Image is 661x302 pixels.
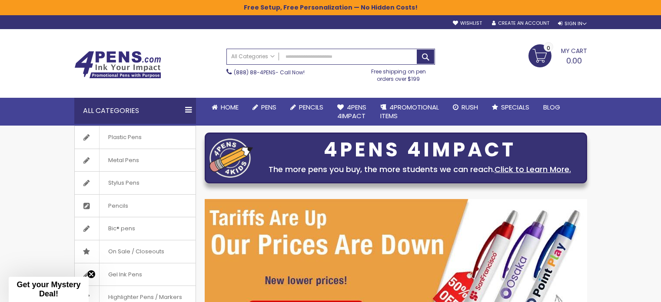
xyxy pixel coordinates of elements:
span: On Sale / Closeouts [99,240,173,263]
a: Pencils [283,98,330,117]
div: The more pens you buy, the more students we can reach. [257,163,582,176]
a: Bic® pens [75,217,196,240]
span: Blog [543,103,560,112]
span: All Categories [231,53,275,60]
a: Pencils [75,195,196,217]
a: Wishlist [453,20,482,27]
span: 0 [547,44,550,52]
a: Pens [246,98,283,117]
a: Specials [485,98,536,117]
a: Rush [446,98,485,117]
div: Free shipping on pen orders over $199 [362,65,435,82]
span: Gel Ink Pens [99,263,151,286]
span: 0.00 [566,55,582,66]
iframe: Google Customer Reviews [589,279,661,302]
div: All Categories [74,98,196,124]
span: Pencils [299,103,323,112]
span: Pens [261,103,276,112]
a: Create an Account [492,20,549,27]
div: Get your Mystery Deal!Close teaser [9,277,89,302]
a: All Categories [227,49,279,63]
a: Metal Pens [75,149,196,172]
span: Metal Pens [99,149,148,172]
span: Get your Mystery Deal! [17,280,80,298]
span: 4Pens 4impact [337,103,366,120]
span: Home [221,103,239,112]
span: Specials [501,103,529,112]
a: 4PROMOTIONALITEMS [373,98,446,126]
span: - Call Now! [234,69,305,76]
img: four_pen_logo.png [209,138,253,178]
div: 4PENS 4IMPACT [257,141,582,159]
a: Stylus Pens [75,172,196,194]
a: Blog [536,98,567,117]
a: (888) 88-4PENS [234,69,276,76]
span: Plastic Pens [99,126,150,149]
a: Home [205,98,246,117]
a: Plastic Pens [75,126,196,149]
a: Gel Ink Pens [75,263,196,286]
button: Close teaser [87,270,96,279]
span: Rush [462,103,478,112]
a: Click to Learn More. [495,164,571,175]
a: 0.00 0 [528,44,587,66]
a: On Sale / Closeouts [75,240,196,263]
a: 4Pens4impact [330,98,373,126]
img: 4Pens Custom Pens and Promotional Products [74,51,161,79]
span: Pencils [99,195,137,217]
div: Sign In [558,20,587,27]
span: Stylus Pens [99,172,148,194]
span: Bic® pens [99,217,144,240]
span: 4PROMOTIONAL ITEMS [380,103,439,120]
